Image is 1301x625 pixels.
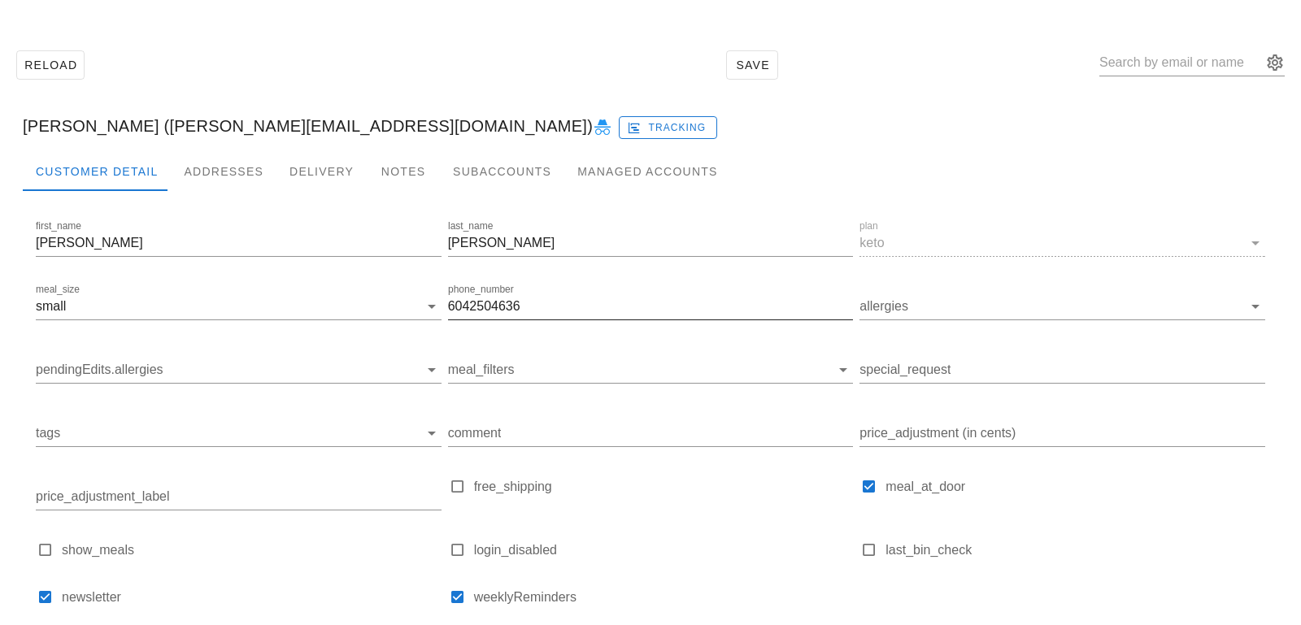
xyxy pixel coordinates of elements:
[1099,50,1262,76] input: Search by email or name
[16,50,85,80] button: Reload
[448,284,514,296] label: phone_number
[367,152,440,191] div: Notes
[448,220,493,232] label: last_name
[10,100,1291,152] div: [PERSON_NAME] ([PERSON_NAME][EMAIL_ADDRESS][DOMAIN_NAME])
[36,420,442,446] div: tags
[171,152,276,191] div: Addresses
[36,284,80,296] label: meal_size
[448,357,854,383] div: meal_filters
[36,299,66,314] div: small
[630,120,707,135] span: Tracking
[62,589,442,605] label: newsletter
[474,479,854,495] label: free_shipping
[726,50,778,80] button: Save
[474,542,854,558] label: login_disabled
[619,116,717,139] button: Tracking
[619,113,717,139] a: Tracking
[1265,53,1285,72] button: appended action
[859,230,1265,256] div: planketo
[62,542,442,558] label: show_meals
[859,220,878,232] label: plan
[276,152,367,191] div: Delivery
[23,152,171,191] div: Customer Detail
[24,59,77,72] span: Reload
[733,59,771,72] span: Save
[885,542,1265,558] label: last_bin_check
[859,293,1265,319] div: allergies
[36,220,81,232] label: first_name
[36,357,442,383] div: pendingEdits.allergies
[440,152,564,191] div: Subaccounts
[564,152,730,191] div: Managed Accounts
[885,479,1265,495] label: meal_at_door
[474,589,854,605] label: weeklyReminders
[36,293,442,319] div: meal_sizesmall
